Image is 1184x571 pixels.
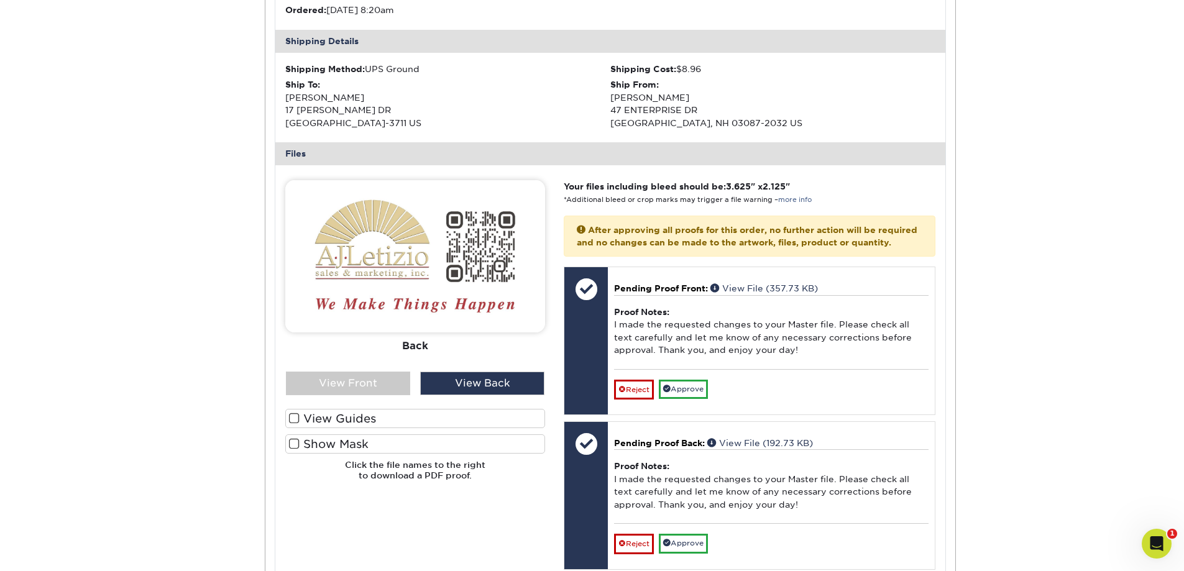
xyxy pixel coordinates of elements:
[614,534,654,554] a: Reject
[285,409,545,428] label: View Guides
[564,196,812,204] small: *Additional bleed or crop marks may trigger a file warning –
[285,5,326,15] strong: Ordered:
[726,181,751,191] span: 3.625
[614,438,705,448] span: Pending Proof Back:
[285,434,545,454] label: Show Mask
[610,78,935,129] div: [PERSON_NAME] 47 ENTERPRISE DR [GEOGRAPHIC_DATA], NH 03087-2032 US
[610,64,676,74] strong: Shipping Cost:
[610,63,935,75] div: $8.96
[778,196,812,204] a: more info
[614,461,669,471] strong: Proof Notes:
[286,372,410,395] div: View Front
[707,438,813,448] a: View File (192.73 KB)
[614,380,654,400] a: Reject
[285,4,610,16] li: [DATE] 8:20am
[659,534,708,553] a: Approve
[285,63,610,75] div: UPS Ground
[614,449,928,523] div: I made the requested changes to your Master file. Please check all text carefully and let me know...
[275,30,945,52] div: Shipping Details
[275,142,945,165] div: Files
[614,307,669,317] strong: Proof Notes:
[577,225,917,247] strong: After approving all proofs for this order, no further action will be required and no changes can ...
[285,78,610,129] div: [PERSON_NAME] 17 [PERSON_NAME] DR [GEOGRAPHIC_DATA]-3711 US
[285,460,545,490] h6: Click the file names to the right to download a PDF proof.
[285,64,365,74] strong: Shipping Method:
[420,372,544,395] div: View Back
[285,80,320,89] strong: Ship To:
[614,283,708,293] span: Pending Proof Front:
[659,380,708,399] a: Approve
[285,332,545,359] div: Back
[564,181,790,191] strong: Your files including bleed should be: " x "
[1167,529,1177,539] span: 1
[710,283,818,293] a: View File (357.73 KB)
[763,181,786,191] span: 2.125
[1142,529,1172,559] iframe: Intercom live chat
[610,80,659,89] strong: Ship From:
[614,295,928,369] div: I made the requested changes to your Master file. Please check all text carefully and let me know...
